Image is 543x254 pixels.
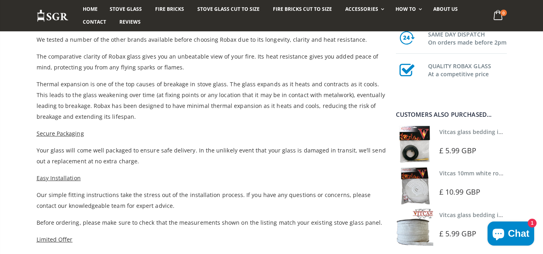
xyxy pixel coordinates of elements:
[149,3,190,16] a: Fire Bricks
[427,3,464,16] a: About us
[197,6,260,12] span: Stove Glass Cut To Size
[428,61,507,78] h3: QUALITY ROBAX GLASS At a competitive price
[119,18,141,25] span: Reviews
[395,6,416,12] span: How To
[389,3,426,16] a: How To
[155,6,184,12] span: Fire Bricks
[345,6,378,12] span: Accessories
[37,146,386,165] span: Your glass will come well packaged to ensure safe delivery. In the unlikely event that your glass...
[113,16,147,28] a: Reviews
[37,80,385,120] span: Thermal expansion is one of the top causes of breakage in stove glass. The glass expands as it he...
[37,36,367,43] span: We tested a number of the other brands available before choosing Robax due to its longevity, clar...
[77,3,104,16] a: Home
[77,16,112,28] a: Contact
[396,209,433,246] img: Vitcas stove glass bedding in tape
[439,187,480,197] span: £ 10.99 GBP
[110,6,142,12] span: Stove Glass
[37,9,69,22] img: Stove Glass Replacement
[396,126,433,163] img: Vitcas stove glass bedding in tape
[485,221,537,248] inbox-online-store-chat: Shopify online store chat
[267,3,338,16] a: Fire Bricks Cut To Size
[439,229,476,238] span: £ 5.99 GBP
[37,53,379,71] span: The comparative clarity of Robax glass gives you an unbeatable view of your fire. Its heat resist...
[37,174,81,182] span: Easy Installation
[37,219,383,226] span: Before ordering, please make sure to check that the measurements shown on the listing match your ...
[339,3,388,16] a: Accessories
[433,6,458,12] span: About us
[428,29,507,47] h3: SAME DAY DISPATCH On orders made before 2pm
[104,3,148,16] a: Stove Glass
[396,167,433,204] img: Vitcas white rope, glue and gloves kit 10mm
[83,6,98,12] span: Home
[37,130,84,137] span: Secure Packaging
[490,8,506,24] a: 0
[439,146,476,155] span: £ 5.99 GBP
[191,3,266,16] a: Stove Glass Cut To Size
[83,18,106,25] span: Contact
[273,6,332,12] span: Fire Bricks Cut To Size
[500,10,507,16] span: 0
[37,191,371,209] span: Our simple fitting instructions take the stress out of the installation process. If you have any ...
[396,112,507,118] div: Customers also purchased...
[37,236,73,243] span: Limited Offer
